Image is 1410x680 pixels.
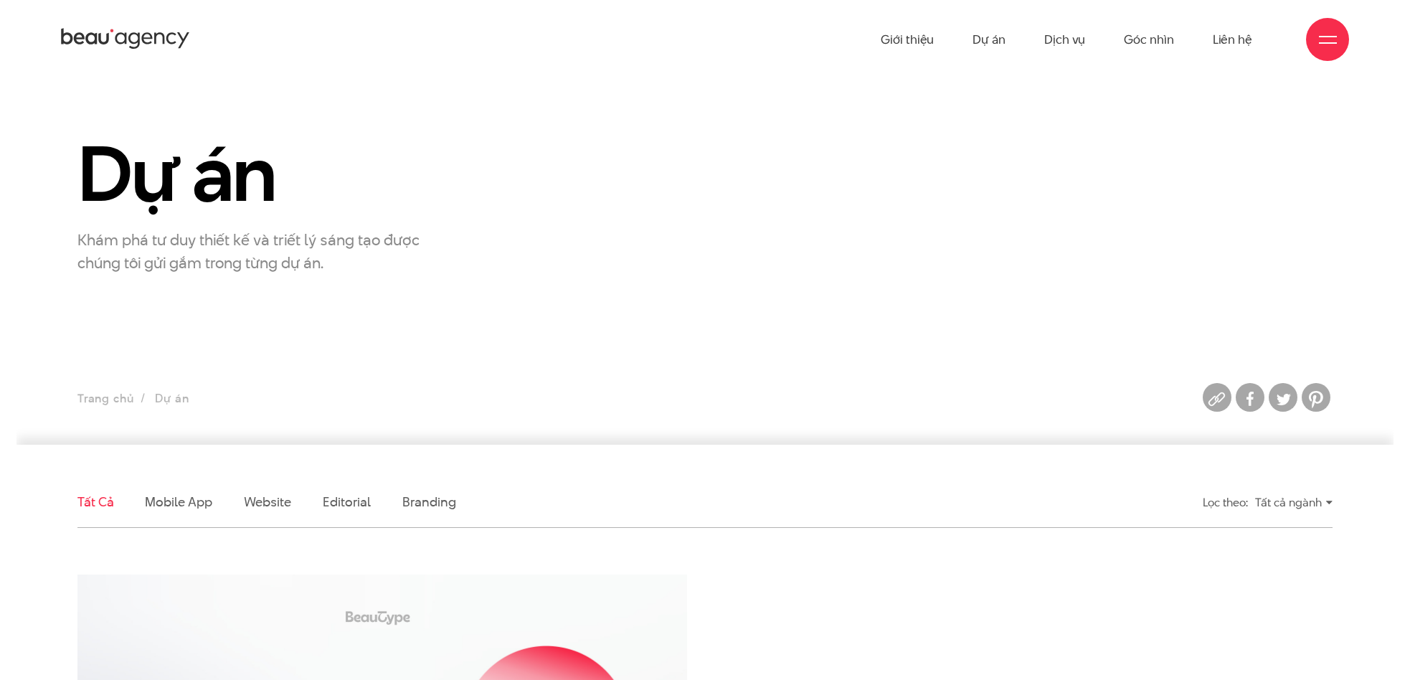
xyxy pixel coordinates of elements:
[323,493,371,511] a: Editorial
[244,493,291,511] a: Website
[1203,490,1248,515] div: Lọc theo:
[145,493,212,511] a: Mobile app
[77,390,133,407] a: Trang chủ
[77,228,436,274] p: Khám phá tư duy thiết kế và triết lý sáng tạo được chúng tôi gửi gắm trong từng dự án.
[1255,490,1333,515] div: Tất cả ngành
[402,493,455,511] a: Branding
[77,493,113,511] a: Tất cả
[77,133,472,215] h1: Dự án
